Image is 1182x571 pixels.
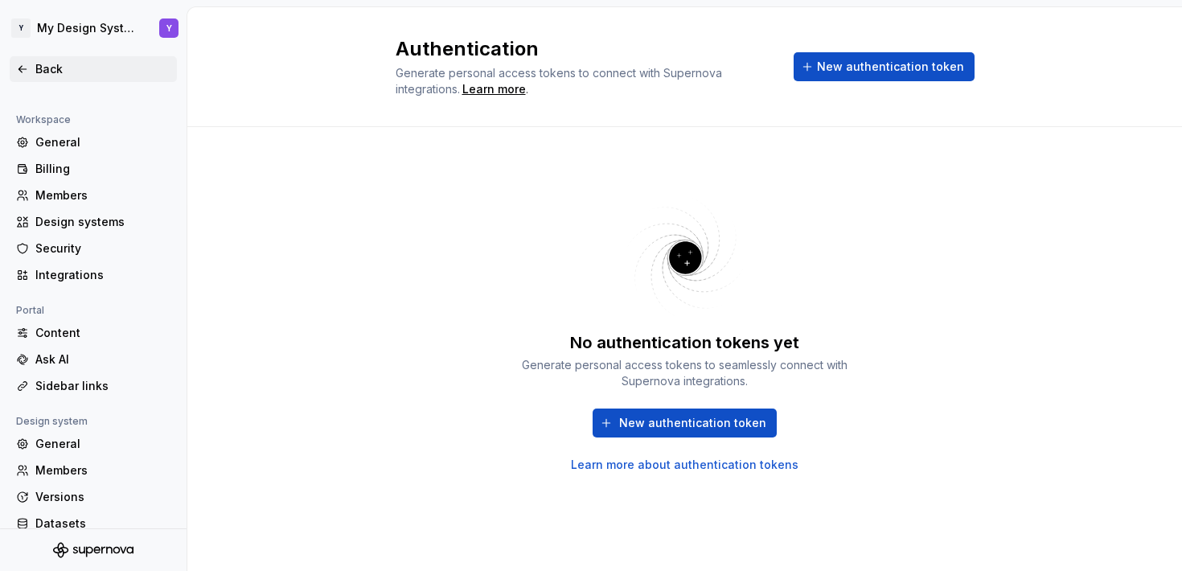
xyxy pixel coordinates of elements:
a: Members [10,458,177,483]
a: Billing [10,156,177,182]
div: Members [35,462,170,479]
a: Versions [10,484,177,510]
div: Datasets [35,516,170,532]
a: Members [10,183,177,208]
div: General [35,134,170,150]
div: Members [35,187,170,203]
div: Generate personal access tokens to seamlessly connect with Supernova integrations. [516,357,854,389]
h2: Authentication [396,36,774,62]
div: My Design System [37,20,140,36]
div: Ask AI [35,351,170,368]
a: General [10,129,177,155]
div: Sidebar links [35,378,170,394]
span: . [460,84,528,96]
div: Workspace [10,110,77,129]
span: Generate personal access tokens to connect with Supernova integrations. [396,66,725,96]
a: Learn more [462,81,526,97]
div: Content [35,325,170,341]
svg: Supernova Logo [53,542,133,558]
a: General [10,431,177,457]
a: Security [10,236,177,261]
a: Ask AI [10,347,177,372]
div: Portal [10,301,51,320]
div: Versions [35,489,170,505]
div: Design system [10,412,94,431]
div: Design systems [35,214,170,230]
div: General [35,436,170,452]
div: Y [11,18,31,38]
button: YMy Design SystemY [3,10,183,46]
div: Y [166,22,172,35]
div: Billing [35,161,170,177]
a: Content [10,320,177,346]
a: Datasets [10,511,177,536]
div: Back [35,61,170,77]
a: Learn more about authentication tokens [571,457,798,473]
a: Back [10,56,177,82]
div: No authentication tokens yet [570,331,799,354]
a: Integrations [10,262,177,288]
button: New authentication token [794,52,975,81]
a: Sidebar links [10,373,177,399]
span: New authentication token [817,59,964,75]
span: New authentication token [619,415,766,431]
a: Design systems [10,209,177,235]
button: New authentication token [593,409,777,437]
div: Integrations [35,267,170,283]
div: Security [35,240,170,257]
